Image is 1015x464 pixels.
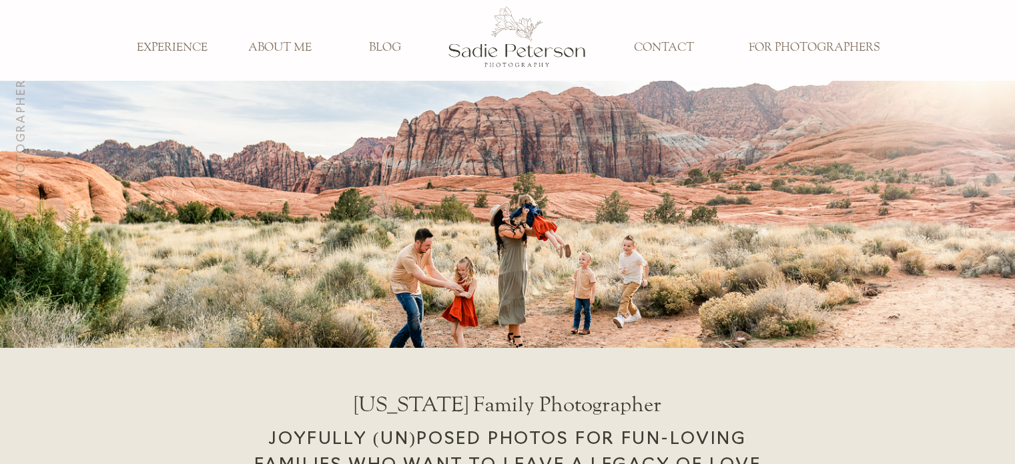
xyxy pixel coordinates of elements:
a: FOR PHOTOGRAPHERS [739,41,890,55]
h3: [US_STATE] Family Photographer [13,74,26,328]
a: EXPERIENCE [128,41,216,55]
h1: [US_STATE] Family Photographer [266,392,750,432]
a: ABOUT ME [236,41,324,55]
a: BLOG [341,41,429,55]
a: CONTACT [620,41,708,55]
